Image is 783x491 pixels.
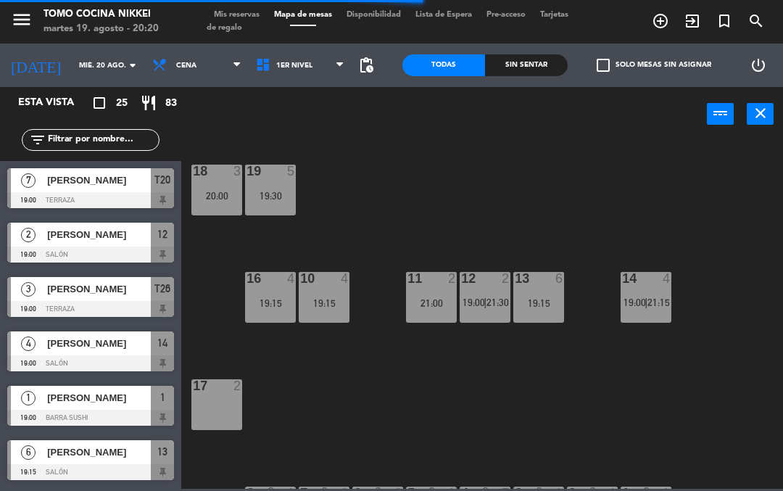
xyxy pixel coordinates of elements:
[233,379,242,392] div: 2
[47,390,151,405] span: [PERSON_NAME]
[157,226,167,243] span: 12
[502,272,510,285] div: 2
[747,103,774,125] button: close
[140,94,157,112] i: restaurant
[485,54,568,76] div: Sin sentar
[193,379,194,392] div: 17
[708,9,740,33] span: Reserva especial
[712,104,729,122] i: power_input
[21,391,36,405] span: 1
[233,165,242,178] div: 3
[21,337,36,351] span: 4
[406,298,457,308] div: 21:00
[46,132,159,148] input: Filtrar por nombre...
[623,297,646,308] span: 19:00
[479,11,533,19] span: Pre-acceso
[463,297,485,308] span: 19:00
[622,272,623,285] div: 14
[663,272,671,285] div: 4
[21,173,36,188] span: 7
[645,297,647,308] span: |
[165,95,177,112] span: 83
[7,94,104,112] div: Esta vista
[157,334,167,352] span: 14
[747,12,765,30] i: search
[339,11,408,19] span: Disponibilidad
[276,62,312,70] span: 1er Nivel
[29,131,46,149] i: filter_list
[461,272,462,285] div: 12
[555,272,564,285] div: 6
[47,336,151,351] span: [PERSON_NAME]
[597,59,711,72] label: Solo mesas sin asignar
[154,171,170,189] span: T20
[486,297,509,308] span: 21:30
[191,191,242,201] div: 20:00
[245,298,296,308] div: 19:15
[193,165,194,178] div: 18
[47,281,151,297] span: [PERSON_NAME]
[245,191,296,201] div: 19:30
[402,54,485,76] div: Todas
[513,298,564,308] div: 19:15
[47,445,151,460] span: [PERSON_NAME]
[716,12,733,30] i: turned_in_not
[676,9,708,33] span: WALK IN
[267,11,339,19] span: Mapa de mesas
[124,57,141,74] i: arrow_drop_down
[21,228,36,242] span: 2
[647,297,670,308] span: 21:15
[287,165,296,178] div: 5
[91,94,108,112] i: crop_square
[357,57,375,74] span: pending_actions
[47,173,151,188] span: [PERSON_NAME]
[752,104,769,122] i: close
[515,272,515,285] div: 13
[300,272,301,285] div: 10
[11,9,33,30] i: menu
[645,9,676,33] span: RESERVAR MESA
[287,272,296,285] div: 4
[116,95,128,112] span: 25
[750,57,767,74] i: power_settings_new
[47,227,151,242] span: [PERSON_NAME]
[157,443,167,461] span: 13
[652,12,669,30] i: add_circle_outline
[740,9,772,33] span: BUSCAR
[160,389,165,406] span: 1
[11,9,33,36] button: menu
[597,59,610,72] span: check_box_outline_blank
[207,11,267,19] span: Mis reservas
[341,272,349,285] div: 4
[43,22,159,36] div: martes 19. agosto - 20:20
[21,282,36,297] span: 3
[707,103,734,125] button: power_input
[21,445,36,460] span: 6
[43,7,159,22] div: Tomo Cocina Nikkei
[299,298,349,308] div: 19:15
[154,280,170,297] span: T26
[448,272,457,285] div: 2
[176,62,196,70] span: Cena
[408,11,479,19] span: Lista de Espera
[484,297,486,308] span: |
[684,12,701,30] i: exit_to_app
